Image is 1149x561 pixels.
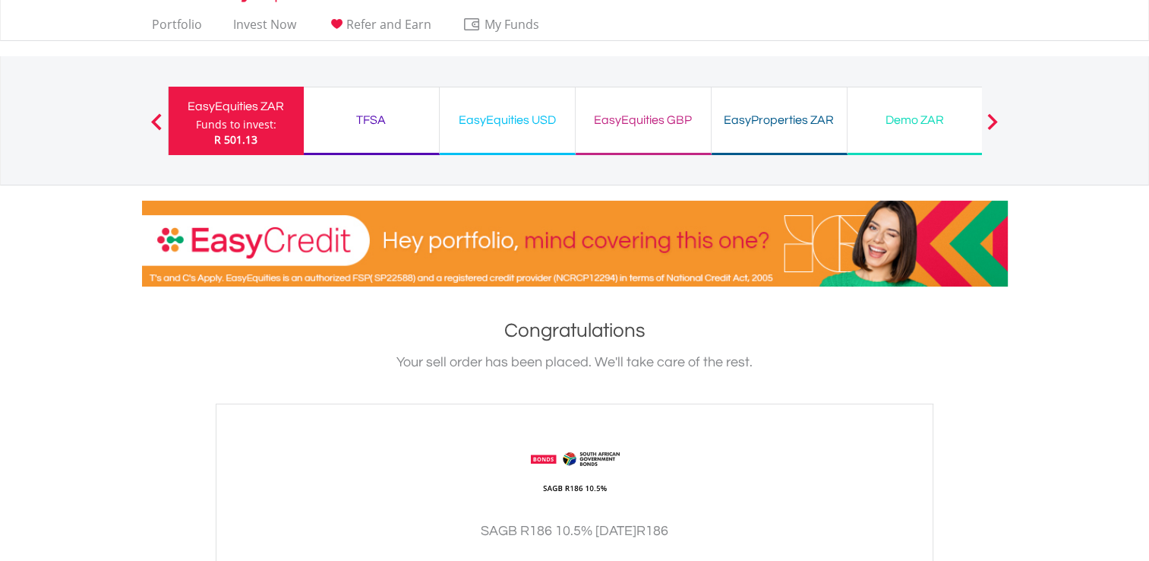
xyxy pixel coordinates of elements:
[346,16,431,33] span: Refer and Earn
[977,121,1008,136] button: Next
[142,352,1008,373] div: Your sell order has been placed. We'll take care of the rest.
[232,521,917,542] h3: SAGB R186 10.5% [DATE]
[449,109,566,131] div: EasyEquities USD
[142,317,1008,344] h1: Congratulations
[141,121,172,136] button: Previous
[857,109,974,131] div: Demo ZAR
[462,14,562,34] span: My Funds
[146,17,208,40] a: Portfolio
[636,524,668,538] span: R186
[196,117,276,132] div: Funds to invest:
[214,132,257,147] span: R 501.13
[518,435,632,506] img: EQU.ZA.R186.png
[313,109,430,131] div: TFSA
[227,17,302,40] a: Invest Now
[721,109,838,131] div: EasyProperties ZAR
[321,17,437,40] a: Refer and Earn
[142,201,1008,287] img: EasyCredit Promotion Banner
[585,109,702,131] div: EasyEquities GBP
[178,96,295,117] div: EasyEquities ZAR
